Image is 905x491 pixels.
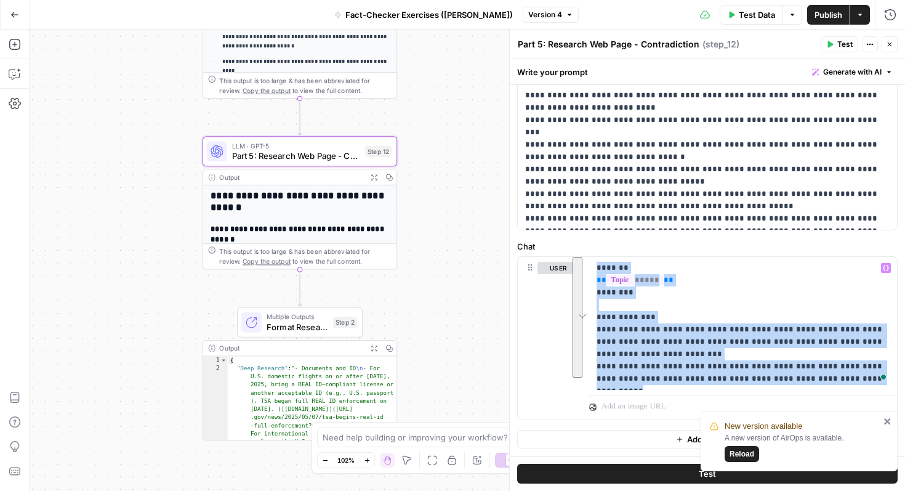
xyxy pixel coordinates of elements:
div: This output is too large & has been abbreviated for review. to view the full content. [219,246,392,267]
span: Copy the output [243,87,291,94]
span: Test [837,39,853,50]
span: Copy the output [243,258,291,265]
button: Fact-Checker Exercises ([PERSON_NAME]) [327,5,520,25]
button: close [883,416,892,426]
span: 102% [337,455,355,465]
button: Generate with AI [807,64,898,80]
span: Fact-Checker Exercises ([PERSON_NAME]) [345,9,513,21]
span: ( step_12 ) [702,38,739,51]
div: Output [219,172,363,182]
button: Test [821,36,858,52]
div: 1 [203,356,228,364]
div: This output is too large & has been abbreviated for review. to view the full content. [219,75,392,95]
label: Chat [517,240,898,253]
span: New version available [725,420,802,432]
div: Write your prompt [510,59,905,84]
g: Edge from step_12 to step_2 [298,270,302,306]
div: user [518,257,579,420]
span: Test Data [739,9,775,21]
button: Add Message [517,430,898,448]
div: A new version of AirOps is available. [725,432,880,462]
button: user [537,262,579,274]
g: Edge from step_11 to step_12 [298,99,302,135]
span: Reload [730,448,754,460]
span: Test [699,468,716,480]
button: Test Data [720,5,782,25]
span: Add Message [687,433,739,445]
span: LLM · GPT-5 [232,140,360,150]
button: Version 4 [523,7,579,23]
button: Publish [807,5,850,25]
div: To enrich screen reader interactions, please activate Accessibility in Grammarly extension settings [589,257,897,390]
div: Multiple OutputsFormat Research OutputStep 2Output{ "Deep Research":"- Documents and ID\n- For U.... [203,307,397,440]
span: Version 4 [528,9,562,20]
textarea: Part 5: Research Web Page - Contradiction [518,38,699,51]
span: Publish [814,9,842,21]
span: Toggle code folding, rows 1 through 3 [220,356,227,364]
div: Step 2 [333,317,357,328]
span: Generate with AI [823,67,882,78]
button: Reload [725,446,759,462]
div: Output [219,343,363,353]
div: Step 12 [365,146,392,157]
button: Test [517,464,898,484]
span: Multiple Outputs [267,312,328,322]
span: Part 5: Research Web Page - Contradiction [232,150,360,162]
span: Format Research Output [267,320,328,333]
